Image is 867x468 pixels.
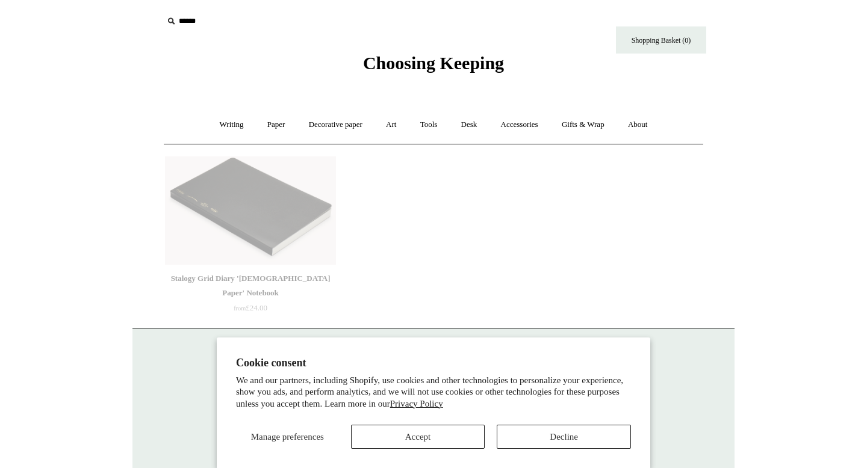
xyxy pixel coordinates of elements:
a: Shopping Basket (0) [616,26,706,54]
a: About [617,109,659,141]
button: Decline [497,425,631,449]
a: Paper [256,109,296,141]
a: Privacy Policy [390,399,443,408]
a: Art [375,109,407,141]
span: Choosing Keeping [363,53,504,73]
p: [STREET_ADDRESS] London WC2H 9NS [DATE] - [DATE] 10:30am to 5:30pm [DATE] 10.30am to 6pm [DATE] 1... [144,340,722,442]
div: Stalogy Grid Diary '[DEMOGRAPHIC_DATA] Paper' Notebook [168,271,333,300]
button: Accept [351,425,485,449]
a: Desk [450,109,488,141]
button: Manage preferences [236,425,339,449]
h2: Cookie consent [236,357,631,369]
a: Writing [209,109,255,141]
img: Stalogy Grid Diary 'Bible Paper' Notebook [165,156,336,265]
span: from [234,305,246,312]
a: Choosing Keeping [363,63,504,71]
span: Manage preferences [251,432,324,442]
a: Gifts & Wrap [551,109,615,141]
p: We and our partners, including Shopify, use cookies and other technologies to personalize your ex... [236,375,631,410]
a: Stalogy Grid Diary '[DEMOGRAPHIC_DATA] Paper' Notebook from£24.00 [165,271,336,321]
a: Accessories [490,109,549,141]
span: £24.00 [234,303,267,312]
a: Stalogy Grid Diary 'Bible Paper' Notebook Stalogy Grid Diary 'Bible Paper' Notebook [165,156,336,265]
a: Tools [409,109,449,141]
a: Decorative paper [298,109,373,141]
